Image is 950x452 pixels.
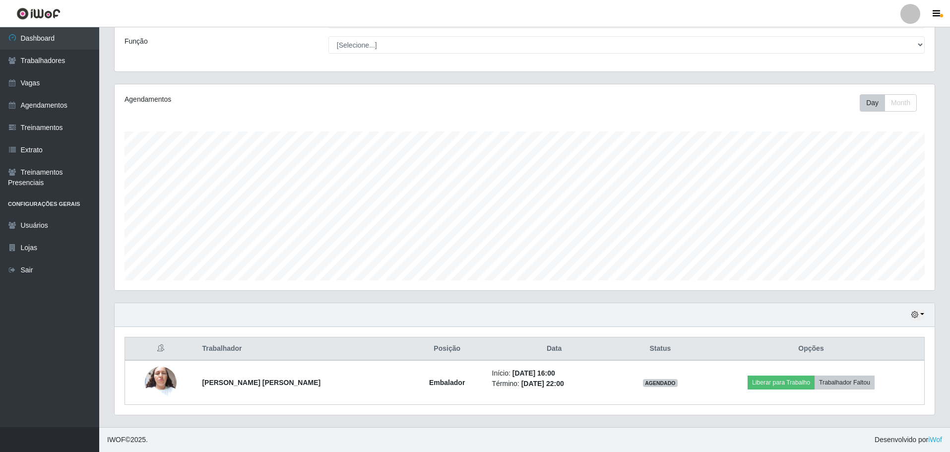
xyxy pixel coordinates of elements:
span: Desenvolvido por [875,435,942,445]
button: Month [885,94,917,112]
div: Toolbar with button groups [860,94,925,112]
div: First group [860,94,917,112]
button: Trabalhador Faltou [815,376,875,389]
span: © 2025 . [107,435,148,445]
a: iWof [928,436,942,444]
th: Opções [698,337,925,361]
span: IWOF [107,436,126,444]
th: Data [486,337,623,361]
th: Trabalhador [196,337,408,361]
strong: [PERSON_NAME] [PERSON_NAME] [202,379,320,387]
img: CoreUI Logo [16,7,61,20]
time: [DATE] 16:00 [512,369,555,377]
img: 1750954658696.jpeg [145,361,177,403]
strong: Embalador [429,379,465,387]
span: AGENDADO [643,379,678,387]
label: Função [125,36,148,47]
th: Posição [408,337,486,361]
button: Liberar para Trabalho [748,376,815,389]
li: Início: [492,368,617,379]
button: Day [860,94,885,112]
time: [DATE] 22:00 [521,380,564,387]
li: Término: [492,379,617,389]
th: Status [623,337,698,361]
div: Agendamentos [125,94,449,105]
